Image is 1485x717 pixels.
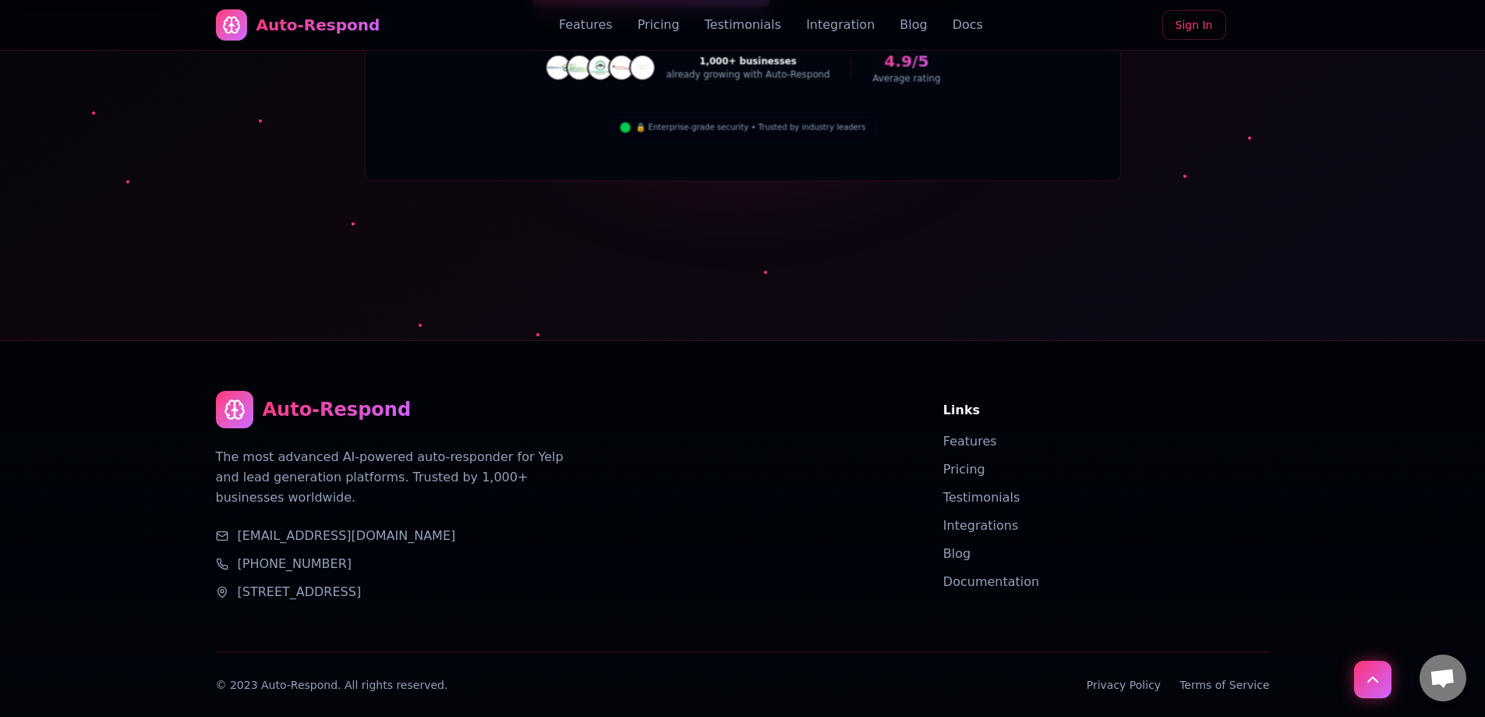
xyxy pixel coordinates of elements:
img: Anytime Roofing [589,57,610,78]
span: 🔒 Enterprise-grade security • Trusted by industry leaders [635,122,865,132]
a: Testimonials [943,490,1020,505]
a: Privacy Policy [1087,677,1161,693]
a: Blog [900,16,927,34]
a: [PHONE_NUMBER] [238,555,352,573]
a: Features [943,434,997,449]
img: HR360 [547,57,568,78]
div: Auto-Respond [263,397,412,422]
a: Docs [953,16,983,34]
h3: Links [943,401,1270,420]
a: Documentation [943,574,1039,589]
iframe: Sign in with Google Button [1229,9,1279,43]
a: Blog [943,546,971,561]
img: OC Builders [631,57,652,78]
a: Auto-Respond [216,9,380,41]
div: Auto-Respond [256,14,380,36]
div: already growing with Auto-Respond [666,68,829,81]
button: Scroll to top [1354,661,1391,698]
a: Pricing [943,462,985,477]
a: Integrations [943,518,1019,533]
a: [EMAIL_ADDRESS][DOMAIN_NAME] [238,527,456,545]
img: EcoStar [568,57,589,78]
div: © 2023 Auto-Respond. All rights reserved. [216,677,448,693]
div: 4.9/5 [872,51,940,72]
img: LA Shades & Blinds [610,57,631,78]
a: Testimonials [705,16,782,34]
a: Sign In [1162,10,1226,40]
a: Features [559,16,613,34]
a: [STREET_ADDRESS] [238,583,362,602]
a: Open chat [1420,655,1466,701]
div: Average rating [872,72,940,85]
a: Pricing [638,16,680,34]
div: 1,000+ businesses [666,55,829,68]
a: Terms of Service [1179,677,1269,693]
a: Integration [806,16,875,34]
p: The most advanced AI-powered auto-responder for Yelp and lead generation platforms. Trusted by 1,... [216,447,565,508]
